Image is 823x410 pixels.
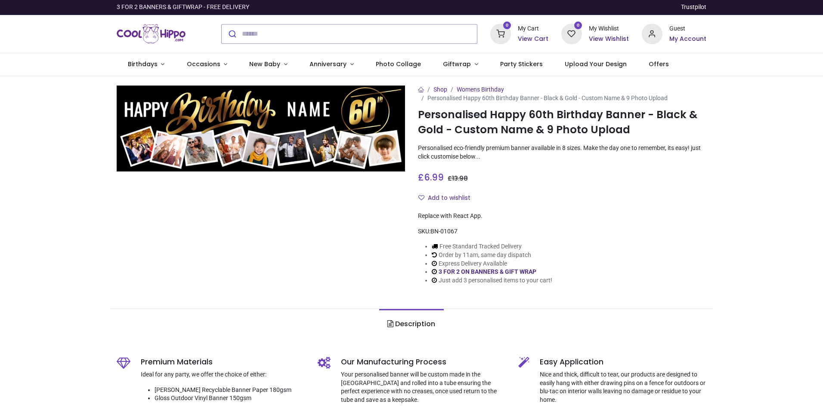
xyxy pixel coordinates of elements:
a: Trustpilot [681,3,706,12]
a: Anniversary [298,53,365,76]
span: New Baby [249,60,280,68]
button: Submit [222,24,242,43]
div: Guest [669,24,706,33]
span: £ [418,171,444,184]
a: New Baby [238,53,299,76]
a: Giftwrap [432,53,489,76]
h5: Premium Materials [141,357,305,367]
a: 0 [490,30,511,37]
img: Personalised Happy 60th Birthday Banner - Black & Gold - Custom Name & 9 Photo Upload [117,86,405,172]
li: Just add 3 personalised items to your cart! [432,276,552,285]
span: 13.98 [452,174,468,183]
a: View Wishlist [589,35,629,43]
a: 3 FOR 2 ON BANNERS & GIFT WRAP [439,268,536,275]
span: Upload Your Design [565,60,627,68]
sup: 0 [503,21,511,30]
li: Express Delivery Available [432,260,552,268]
span: 6.99 [424,171,444,184]
span: Photo Collage [376,60,421,68]
span: Personalised Happy 60th Birthday Banner - Black & Gold - Custom Name & 9 Photo Upload [427,95,668,101]
a: Shop [433,86,447,93]
span: BN-01067 [430,228,458,235]
h5: Easy Application [540,357,706,367]
i: Add to wishlist [418,195,424,201]
li: Free Standard Tracked Delivery [432,242,552,251]
span: Occasions [187,60,220,68]
a: Birthdays [117,53,176,76]
span: Offers [649,60,669,68]
h1: Personalised Happy 60th Birthday Banner - Black & Gold - Custom Name & 9 Photo Upload [418,107,706,137]
p: Nice and thick, difficult to tear, our products are designed to easily hang with either drawing p... [540,370,706,404]
button: Add to wishlistAdd to wishlist [418,191,478,205]
p: Your personalised banner will be custom made in the [GEOGRAPHIC_DATA] and rolled into a tube ensu... [341,370,506,404]
p: Personalised eco-friendly premium banner available in 8 sizes. Make the day one to remember, its ... [418,144,706,161]
div: My Wishlist [589,24,629,33]
li: Order by 11am, same day dispatch [432,251,552,260]
div: 3 FOR 2 BANNERS & GIFTWRAP - FREE DELIVERY [117,3,249,12]
a: View Cart [518,35,548,43]
span: Anniversary [309,60,347,68]
a: Description [379,309,443,339]
a: My Account [669,35,706,43]
li: Gloss Outdoor Vinyl Banner 150gsm [155,394,305,403]
div: Replace with React App. [418,212,706,220]
a: Womens Birthday [457,86,504,93]
div: SKU: [418,227,706,236]
sup: 0 [574,21,582,30]
a: 0 [561,30,582,37]
span: Giftwrap [443,60,471,68]
p: Ideal for any party, we offer the choice of either: [141,370,305,379]
span: Party Stickers [500,60,543,68]
li: [PERSON_NAME] Recyclable Banner Paper 180gsm [155,386,305,395]
h5: Our Manufacturing Process [341,357,506,367]
img: Cool Hippo [117,22,186,46]
div: My Cart [518,24,548,33]
a: Logo of Cool Hippo [117,22,186,46]
span: £ [448,174,468,183]
span: Birthdays [128,60,158,68]
a: Occasions [176,53,238,76]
